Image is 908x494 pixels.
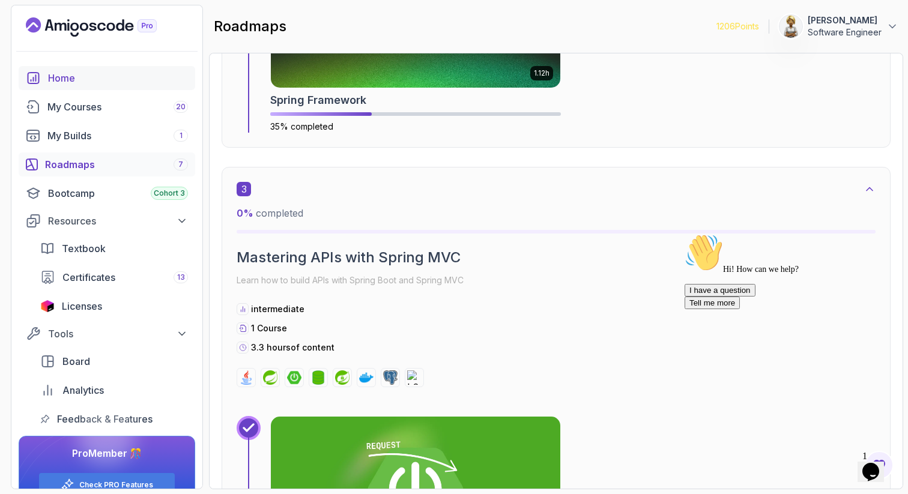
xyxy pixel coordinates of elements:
[5,5,221,80] div: 👋Hi! How can we help?I have a questionTell me more
[19,66,195,90] a: home
[19,181,195,205] a: bootcamp
[19,95,195,119] a: courses
[177,273,185,282] span: 13
[237,207,303,219] span: completed
[62,241,106,256] span: Textbook
[62,383,104,397] span: Analytics
[237,248,876,267] h2: Mastering APIs with Spring MVC
[214,17,286,36] h2: roadmaps
[270,92,366,109] h2: Spring Framework
[48,71,188,85] div: Home
[62,270,115,285] span: Certificates
[251,303,304,315] p: intermediate
[311,370,325,385] img: spring-data-jpa logo
[47,100,188,114] div: My Courses
[19,152,195,176] a: roadmaps
[359,370,374,385] img: docker logo
[287,370,301,385] img: spring-boot logo
[79,480,153,490] a: Check PRO Features
[45,157,188,172] div: Roadmaps
[270,121,333,131] span: 35% completed
[40,300,55,312] img: jetbrains icon
[62,299,102,313] span: Licenses
[779,15,802,38] img: user profile image
[178,160,183,169] span: 7
[5,55,76,68] button: I have a question
[383,370,398,385] img: postgres logo
[5,36,119,45] span: Hi! How can we help?
[19,323,195,345] button: Tools
[19,124,195,148] a: builds
[154,188,185,198] span: Cohort 3
[5,5,43,43] img: :wave:
[176,102,186,112] span: 20
[251,323,287,333] span: 1 Course
[237,272,876,289] p: Learn how to build APIs with Spring Boot and Spring MVC
[19,210,195,232] button: Resources
[33,407,195,431] a: feedback
[716,20,759,32] p: 1206 Points
[48,186,188,200] div: Bootcamp
[33,236,195,261] a: textbook
[48,214,188,228] div: Resources
[680,229,896,440] iframe: chat widget
[335,370,350,385] img: spring-security logo
[237,182,251,196] span: 3
[5,68,60,80] button: Tell me more
[239,370,253,385] img: java logo
[48,327,188,341] div: Tools
[263,370,277,385] img: spring logo
[47,128,188,143] div: My Builds
[33,265,195,289] a: certificates
[779,14,898,38] button: user profile image[PERSON_NAME]Software Engineer
[33,378,195,402] a: analytics
[57,412,153,426] span: Feedback & Features
[407,370,422,385] img: h2 logo
[251,342,334,354] p: 3.3 hours of content
[33,349,195,373] a: board
[858,446,896,482] iframe: chat widget
[62,354,90,369] span: Board
[534,68,549,78] p: 1.12h
[180,131,183,140] span: 1
[808,14,882,26] p: [PERSON_NAME]
[33,294,195,318] a: licenses
[808,26,882,38] p: Software Engineer
[237,207,253,219] span: 0 %
[26,17,184,37] a: Landing page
